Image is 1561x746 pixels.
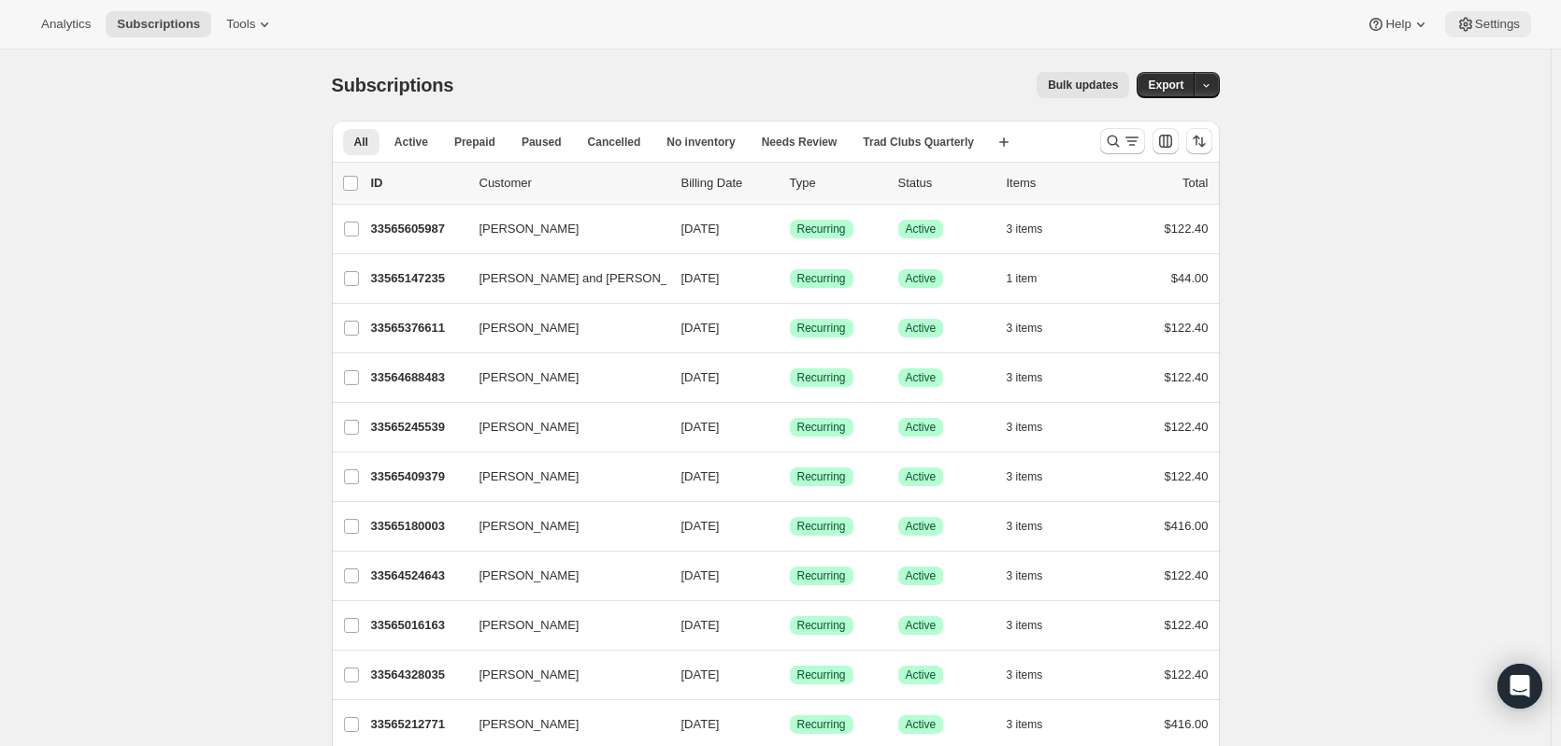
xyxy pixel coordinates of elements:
span: $122.40 [1165,420,1209,434]
span: Active [906,618,937,633]
span: [DATE] [681,271,720,285]
div: 33565147235[PERSON_NAME] and [PERSON_NAME][DATE]SuccessRecurringSuccessActive1 item$44.00 [371,265,1209,292]
p: 33565409379 [371,467,465,486]
span: 3 items [1007,420,1043,435]
button: [PERSON_NAME] [468,710,655,739]
span: [PERSON_NAME] [480,616,580,635]
button: Help [1355,11,1440,37]
p: 33565245539 [371,418,465,437]
span: [DATE] [681,667,720,681]
p: Total [1182,174,1208,193]
span: 3 items [1007,568,1043,583]
button: [PERSON_NAME] [468,363,655,393]
span: 3 items [1007,667,1043,682]
button: Export [1137,72,1195,98]
span: Active [906,469,937,484]
span: [PERSON_NAME] [480,418,580,437]
span: $122.40 [1165,222,1209,236]
span: Recurring [797,370,846,385]
button: 3 items [1007,315,1064,341]
span: [PERSON_NAME] [480,567,580,585]
span: 3 items [1007,370,1043,385]
span: Subscriptions [117,17,200,32]
span: 3 items [1007,717,1043,732]
button: Sort the results [1186,128,1212,154]
span: [PERSON_NAME] [480,517,580,536]
span: Recurring [797,469,846,484]
div: Items [1007,174,1100,193]
span: [DATE] [681,370,720,384]
span: Active [906,667,937,682]
p: Billing Date [681,174,775,193]
button: 3 items [1007,513,1064,539]
button: 3 items [1007,711,1064,738]
p: 33564524643 [371,567,465,585]
button: Subscriptions [106,11,211,37]
span: Settings [1475,17,1520,32]
span: Active [906,222,937,237]
button: 3 items [1007,365,1064,391]
span: Recurring [797,618,846,633]
p: 33565605987 [371,220,465,238]
span: All [354,135,368,150]
button: [PERSON_NAME] [468,511,655,541]
span: [DATE] [681,618,720,632]
button: Search and filter results [1100,128,1145,154]
div: 33565180003[PERSON_NAME][DATE]SuccessRecurringSuccessActive3 items$416.00 [371,513,1209,539]
span: 3 items [1007,469,1043,484]
span: [PERSON_NAME] and [PERSON_NAME] [480,269,707,288]
span: 3 items [1007,618,1043,633]
span: Recurring [797,519,846,534]
div: 33564328035[PERSON_NAME][DATE]SuccessRecurringSuccessActive3 items$122.40 [371,662,1209,688]
span: [PERSON_NAME] [480,220,580,238]
span: Recurring [797,271,846,286]
span: Active [906,370,937,385]
button: Bulk updates [1037,72,1129,98]
button: Customize table column order and visibility [1153,128,1179,154]
span: [DATE] [681,321,720,335]
span: [PERSON_NAME] [480,666,580,684]
button: Create new view [989,129,1019,155]
button: 3 items [1007,662,1064,688]
span: [PERSON_NAME] [480,368,580,387]
span: [DATE] [681,420,720,434]
button: [PERSON_NAME] [468,313,655,343]
p: 33565376611 [371,319,465,337]
div: IDCustomerBilling DateTypeStatusItemsTotal [371,174,1209,193]
button: 3 items [1007,563,1064,589]
span: Analytics [41,17,91,32]
span: Active [906,420,937,435]
span: [PERSON_NAME] [480,319,580,337]
div: 33565376611[PERSON_NAME][DATE]SuccessRecurringSuccessActive3 items$122.40 [371,315,1209,341]
span: Recurring [797,568,846,583]
span: $122.40 [1165,469,1209,483]
button: 3 items [1007,414,1064,440]
span: Needs Review [762,135,838,150]
span: Paused [522,135,562,150]
span: No inventory [666,135,735,150]
span: 3 items [1007,222,1043,237]
span: Recurring [797,321,846,336]
span: Subscriptions [332,75,454,95]
button: Analytics [30,11,102,37]
div: 33565212771[PERSON_NAME][DATE]SuccessRecurringSuccessActive3 items$416.00 [371,711,1209,738]
span: Trad Clubs Quarterly [863,135,974,150]
span: Help [1385,17,1411,32]
p: Customer [480,174,666,193]
span: 1 item [1007,271,1038,286]
span: [DATE] [681,717,720,731]
span: Recurring [797,420,846,435]
button: Tools [215,11,285,37]
span: $122.40 [1165,568,1209,582]
span: $44.00 [1171,271,1209,285]
div: Open Intercom Messenger [1497,664,1542,709]
button: [PERSON_NAME] [468,462,655,492]
span: Active [906,271,937,286]
div: 33565409379[PERSON_NAME][DATE]SuccessRecurringSuccessActive3 items$122.40 [371,464,1209,490]
div: 33565245539[PERSON_NAME][DATE]SuccessRecurringSuccessActive3 items$122.40 [371,414,1209,440]
span: $122.40 [1165,321,1209,335]
span: [DATE] [681,469,720,483]
span: Recurring [797,667,846,682]
p: 33564328035 [371,666,465,684]
span: [PERSON_NAME] [480,467,580,486]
